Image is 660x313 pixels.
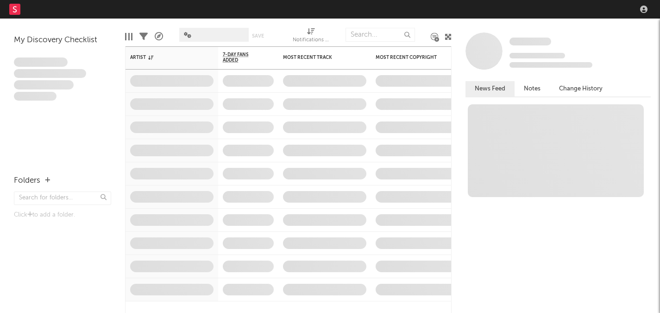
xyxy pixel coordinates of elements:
[155,23,163,50] div: A&R Pipeline
[293,35,330,46] div: Notifications (Artist)
[130,55,200,60] div: Artist
[14,57,68,67] span: Lorem ipsum dolor
[14,35,111,46] div: My Discovery Checklist
[515,81,550,96] button: Notes
[14,80,74,89] span: Praesent ac interdum
[550,81,612,96] button: Change History
[509,53,565,58] span: Tracking Since: [DATE]
[252,33,264,38] button: Save
[14,92,57,101] span: Aliquam viverra
[14,210,111,221] div: Click to add a folder.
[283,55,352,60] div: Most Recent Track
[293,23,330,50] div: Notifications (Artist)
[346,28,415,42] input: Search...
[465,81,515,96] button: News Feed
[125,23,132,50] div: Edit Columns
[376,55,445,60] div: Most Recent Copyright
[509,37,551,46] a: Some Artist
[14,192,111,205] input: Search for folders...
[14,175,40,186] div: Folders
[14,69,86,78] span: Integer aliquet in purus et
[139,23,148,50] div: Filters
[509,38,551,45] span: Some Artist
[223,52,260,63] span: 7-Day Fans Added
[509,62,592,68] span: 0 fans last week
